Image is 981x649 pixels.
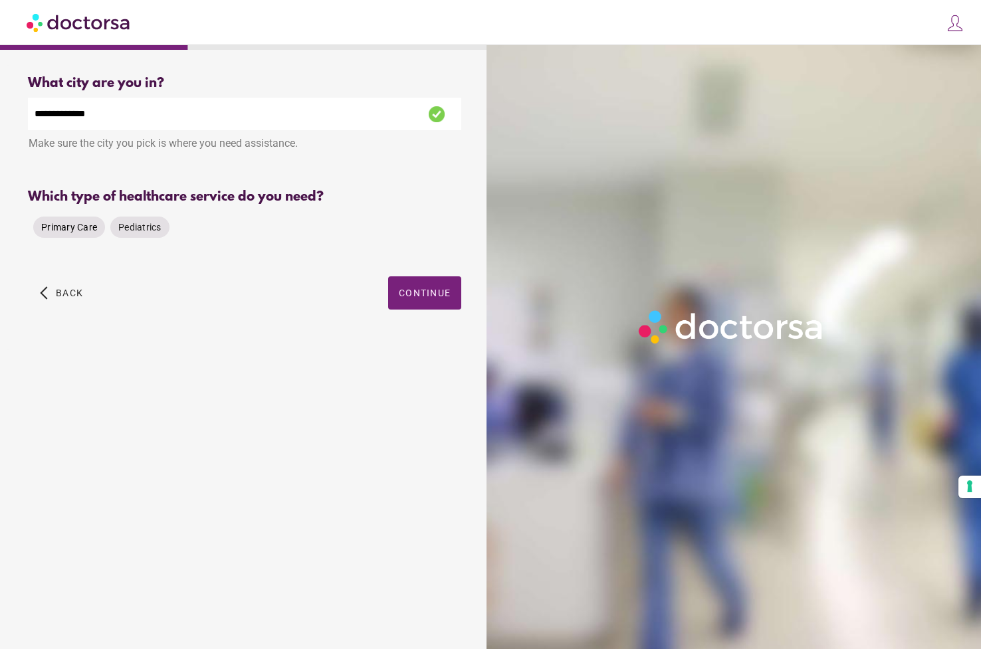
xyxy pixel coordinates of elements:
button: Continue [388,276,461,310]
span: Primary Care [41,222,97,232]
div: Which type of healthcare service do you need? [28,189,461,205]
span: Pediatrics [118,222,162,232]
button: Your consent preferences for tracking technologies [958,476,981,498]
span: Back [56,288,83,298]
span: Continue [399,288,451,298]
img: icons8-customer-100.png [946,14,964,33]
div: Make sure the city you pick is where you need assistance. [28,130,461,159]
img: Doctorsa.com [27,7,132,37]
img: Logo-Doctorsa-trans-White-partial-flat.png [633,305,829,349]
button: arrow_back_ios Back [35,276,88,310]
div: What city are you in? [28,76,461,91]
